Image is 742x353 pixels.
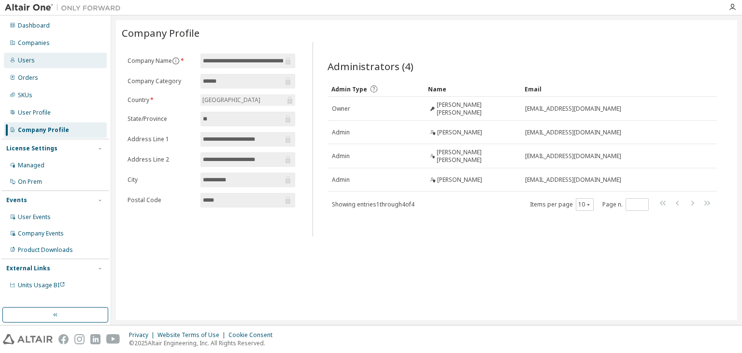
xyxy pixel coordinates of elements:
span: Admin [332,129,350,136]
div: Product Downloads [18,246,73,254]
img: altair_logo.svg [3,334,53,344]
div: Dashboard [18,22,50,29]
div: User Profile [18,109,51,117]
img: facebook.svg [58,334,69,344]
div: License Settings [6,145,57,152]
span: [EMAIL_ADDRESS][DOMAIN_NAME] [525,176,621,184]
span: [EMAIL_ADDRESS][DOMAIN_NAME] [525,152,621,160]
img: Altair One [5,3,126,13]
label: State/Province [128,115,195,123]
span: [PERSON_NAME] [PERSON_NAME] [437,148,517,164]
div: Privacy [129,331,157,339]
span: Admin [332,176,350,184]
label: Address Line 2 [128,156,195,163]
div: Orders [18,74,38,82]
span: Showing entries 1 through 4 of 4 [332,200,414,208]
div: [GEOGRAPHIC_DATA] [200,94,295,106]
div: [GEOGRAPHIC_DATA] [201,95,262,105]
span: Items per page [530,198,594,211]
label: Postal Code [128,196,195,204]
div: Companies [18,39,50,47]
label: Address Line 1 [128,135,195,143]
div: Company Events [18,230,64,237]
span: [PERSON_NAME] [PERSON_NAME] [437,101,517,117]
span: Administrators (4) [328,59,414,73]
div: SKUs [18,91,32,99]
img: youtube.svg [106,334,120,344]
div: User Events [18,213,51,221]
img: linkedin.svg [90,334,100,344]
button: 10 [578,201,591,208]
img: instagram.svg [74,334,85,344]
span: Page n. [602,198,649,211]
div: Events [6,196,27,204]
label: Country [128,96,195,104]
div: Website Terms of Use [157,331,228,339]
span: [PERSON_NAME] [437,129,482,136]
span: Units Usage BI [18,281,65,289]
div: Company Profile [18,126,69,134]
div: Managed [18,162,44,169]
div: Users [18,57,35,64]
div: Email [525,81,690,97]
span: Owner [332,105,350,113]
span: Company Profile [122,26,200,40]
span: [EMAIL_ADDRESS][DOMAIN_NAME] [525,105,621,113]
label: City [128,176,195,184]
span: Admin [332,152,350,160]
label: Company Name [128,57,195,65]
label: Company Category [128,77,195,85]
div: Cookie Consent [228,331,278,339]
span: Admin Type [331,85,367,93]
div: On Prem [18,178,42,186]
span: [EMAIL_ADDRESS][DOMAIN_NAME] [525,129,621,136]
button: information [172,57,180,65]
span: [PERSON_NAME] [437,176,482,184]
p: © 2025 Altair Engineering, Inc. All Rights Reserved. [129,339,278,347]
div: External Links [6,265,50,272]
div: Name [428,81,517,97]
